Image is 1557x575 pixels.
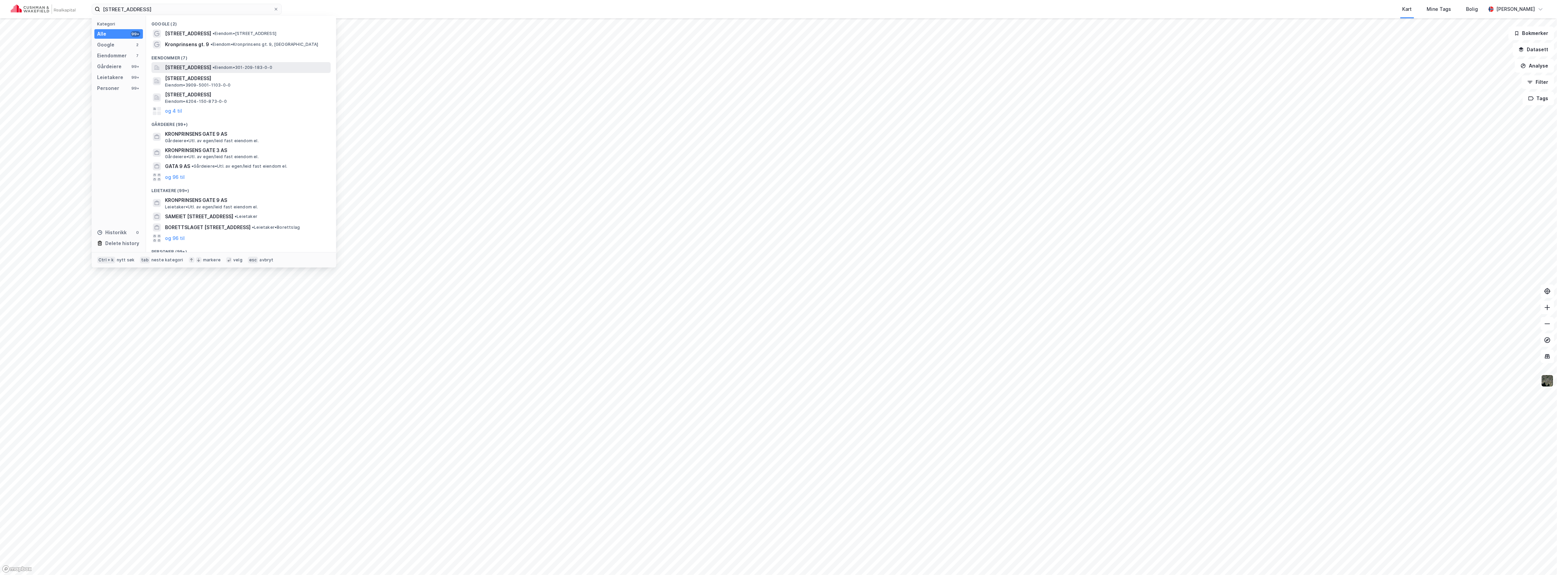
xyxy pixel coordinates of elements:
span: KRONPRINSENS GATE 9 AS [165,130,328,138]
button: Analyse [1515,59,1554,73]
button: Bokmerker [1508,26,1554,40]
img: cushman-wakefield-realkapital-logo.202ea83816669bd177139c58696a8fa1.svg [11,4,75,14]
div: 99+ [131,64,140,69]
div: 99+ [131,31,140,37]
span: SAMEIET [STREET_ADDRESS] [165,212,233,221]
span: [STREET_ADDRESS] [165,74,328,82]
button: Datasett [1513,43,1554,56]
div: Gårdeiere [97,62,122,71]
span: [STREET_ADDRESS] [165,30,211,38]
button: og 96 til [165,173,185,181]
div: Eiendommer (7) [146,50,336,62]
div: Google (2) [146,16,336,28]
span: KRONPRINSENS GATE 9 AS [165,196,328,204]
div: 99+ [131,75,140,80]
span: Kronprinsens gt. 9 [165,40,209,49]
button: og 4 til [165,107,182,115]
div: nytt søk [117,257,135,263]
div: Alle [97,30,106,38]
iframe: Chat Widget [1523,542,1557,575]
div: neste kategori [151,257,183,263]
div: esc [248,257,258,263]
div: Personer (99+) [146,244,336,256]
div: [PERSON_NAME] [1497,5,1535,13]
div: Leietakere (99+) [146,183,336,195]
span: GATA 9 AS [165,162,190,170]
span: Eiendom • 4204-150-873-0-0 [165,99,227,104]
span: • [235,214,237,219]
span: Eiendom • 3909-5001-1103-0-0 [165,82,231,88]
div: Kart [1403,5,1412,13]
span: • [213,31,215,36]
button: og 96 til [165,234,185,242]
span: Gårdeiere • Utl. av egen/leid fast eiendom el. [165,138,259,144]
span: Eiendom • Kronprinsens gt. 9, [GEOGRAPHIC_DATA] [210,42,318,47]
span: • [191,164,194,169]
div: 2 [135,42,140,48]
div: Ctrl + k [97,257,115,263]
span: Eiendom • [STREET_ADDRESS] [213,31,276,36]
span: Leietaker [235,214,257,219]
input: Søk på adresse, matrikkel, gårdeiere, leietakere eller personer [100,4,273,14]
span: • [210,42,213,47]
div: Gårdeiere (99+) [146,116,336,129]
div: markere [203,257,221,263]
div: avbryt [259,257,273,263]
button: Filter [1522,75,1554,89]
span: Gårdeiere • Utl. av egen/leid fast eiendom el. [191,164,287,169]
button: Tags [1523,92,1554,105]
a: Mapbox homepage [2,565,32,573]
div: Delete history [105,239,139,247]
div: Historikk [97,228,127,237]
div: Bolig [1466,5,1478,13]
div: velg [233,257,242,263]
span: KRONPRINSENS GATE 3 AS [165,146,328,154]
div: Kategori [97,21,143,26]
div: Eiendommer [97,52,127,60]
span: [STREET_ADDRESS] [165,63,211,72]
span: Leietaker • Borettslag [252,225,300,230]
div: Leietakere [97,73,123,81]
img: 9k= [1541,374,1554,387]
div: Google [97,41,114,49]
div: Mine Tags [1427,5,1451,13]
span: Eiendom • 301-209-183-0-0 [213,65,272,70]
div: Personer [97,84,119,92]
span: BORETTSLAGET [STREET_ADDRESS] [165,223,251,231]
div: 0 [135,230,140,235]
div: 7 [135,53,140,58]
div: tab [140,257,150,263]
span: Leietaker • Utl. av egen/leid fast eiendom el. [165,204,258,210]
div: Kontrollprogram for chat [1523,542,1557,575]
div: 99+ [131,86,140,91]
span: • [213,65,215,70]
span: Gårdeiere • Utl. av egen/leid fast eiendom el. [165,154,259,160]
span: • [252,225,254,230]
span: [STREET_ADDRESS] [165,91,328,99]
